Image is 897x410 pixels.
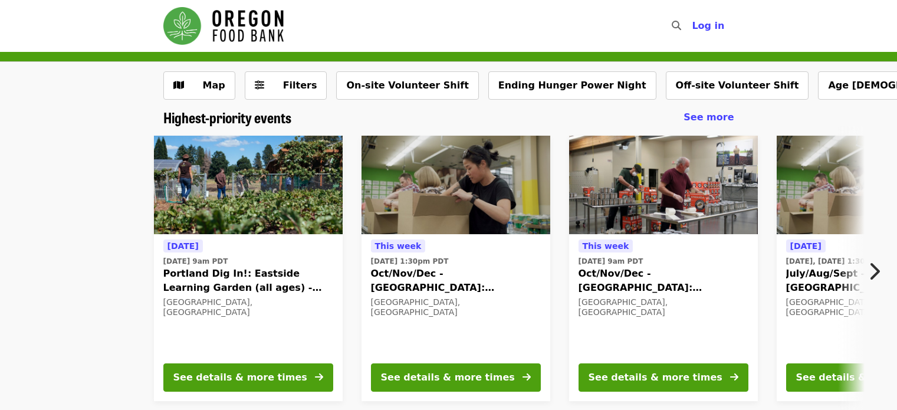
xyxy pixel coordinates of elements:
img: Portland Dig In!: Eastside Learning Garden (all ages) - Aug/Sept/Oct organized by Oregon Food Bank [154,136,343,235]
i: arrow-right icon [315,372,323,383]
span: [DATE] [790,241,822,251]
span: This week [375,241,422,251]
button: Filters (0 selected) [245,71,327,100]
div: Highest-priority events [154,109,744,126]
time: [DATE] 9am PDT [579,256,643,267]
button: Show map view [163,71,235,100]
span: Log in [692,20,724,31]
span: Highest-priority events [163,107,291,127]
button: Off-site Volunteer Shift [666,71,809,100]
time: [DATE] 1:30pm PDT [371,256,449,267]
img: Oregon Food Bank - Home [163,7,284,45]
a: See details for "Portland Dig In!: Eastside Learning Garden (all ages) - Aug/Sept/Oct" [154,136,343,401]
time: [DATE], [DATE] 1:30pm PDT [786,256,896,267]
button: Next item [858,255,897,288]
i: sliders-h icon [255,80,264,91]
i: arrow-right icon [730,372,738,383]
i: search icon [672,20,681,31]
span: Filters [283,80,317,91]
button: See details & more times [163,363,333,392]
div: See details & more times [589,370,722,385]
button: See details & more times [371,363,541,392]
i: chevron-right icon [868,260,880,283]
a: See details for "Oct/Nov/Dec - Portland: Repack/Sort (age 8+)" [362,136,550,401]
div: [GEOGRAPHIC_DATA], [GEOGRAPHIC_DATA] [163,297,333,317]
a: See more [684,110,734,124]
button: Log in [682,14,734,38]
button: On-site Volunteer Shift [336,71,478,100]
div: [GEOGRAPHIC_DATA], [GEOGRAPHIC_DATA] [579,297,748,317]
input: Search [688,12,698,40]
div: See details & more times [381,370,515,385]
button: See details & more times [579,363,748,392]
span: Portland Dig In!: Eastside Learning Garden (all ages) - Aug/Sept/Oct [163,267,333,295]
span: Oct/Nov/Dec - [GEOGRAPHIC_DATA]: Repack/Sort (age [DEMOGRAPHIC_DATA]+) [371,267,541,295]
a: Highest-priority events [163,109,291,126]
a: See details for "Oct/Nov/Dec - Portland: Repack/Sort (age 16+)" [569,136,758,401]
span: Map [203,80,225,91]
span: [DATE] [167,241,199,251]
span: See more [684,111,734,123]
div: [GEOGRAPHIC_DATA], [GEOGRAPHIC_DATA] [371,297,541,317]
span: This week [583,241,629,251]
i: arrow-right icon [523,372,531,383]
i: map icon [173,80,184,91]
div: See details & more times [173,370,307,385]
time: [DATE] 9am PDT [163,256,228,267]
img: Oct/Nov/Dec - Portland: Repack/Sort (age 16+) organized by Oregon Food Bank [569,136,758,235]
button: Ending Hunger Power Night [488,71,656,100]
span: Oct/Nov/Dec - [GEOGRAPHIC_DATA]: Repack/Sort (age [DEMOGRAPHIC_DATA]+) [579,267,748,295]
img: Oct/Nov/Dec - Portland: Repack/Sort (age 8+) organized by Oregon Food Bank [362,136,550,235]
